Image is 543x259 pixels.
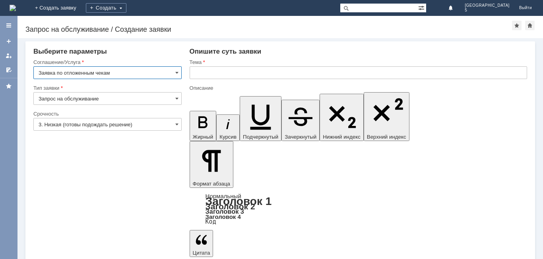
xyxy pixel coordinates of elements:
[243,134,278,140] span: Подчеркнутый
[281,100,320,141] button: Зачеркнутый
[193,250,210,256] span: Цитата
[33,60,180,65] div: Соглашение/Услуга
[206,218,216,225] a: Код
[206,208,244,215] a: Заголовок 3
[219,134,237,140] span: Курсив
[190,48,262,55] span: Опишите суть заявки
[465,3,510,8] span: [GEOGRAPHIC_DATA]
[190,85,526,91] div: Описание
[10,5,16,11] img: logo
[364,92,409,141] button: Верхний индекс
[86,3,126,13] div: Создать
[25,25,512,33] div: Запрос на обслуживание / Создание заявки
[367,134,406,140] span: Верхний индекс
[33,85,180,91] div: Тип заявки
[10,5,16,11] a: Перейти на домашнюю страницу
[206,213,241,220] a: Заголовок 4
[190,193,527,224] div: Формат абзаца
[320,94,364,141] button: Нижний индекс
[323,134,361,140] span: Нижний индекс
[2,64,15,76] a: Мои согласования
[190,111,217,141] button: Жирный
[193,134,213,140] span: Жирный
[33,48,107,55] span: Выберите параметры
[525,21,535,30] div: Сделать домашней страницей
[216,114,240,141] button: Курсив
[206,193,241,199] a: Нормальный
[190,230,213,257] button: Цитата
[2,49,15,62] a: Мои заявки
[206,202,255,211] a: Заголовок 2
[240,96,281,141] button: Подчеркнутый
[33,111,180,116] div: Срочность
[418,4,426,11] span: Расширенный поиск
[2,35,15,48] a: Создать заявку
[285,134,316,140] span: Зачеркнутый
[190,60,526,65] div: Тема
[206,195,272,207] a: Заголовок 1
[193,181,230,187] span: Формат абзаца
[465,8,510,13] span: 5
[190,141,233,188] button: Формат абзаца
[512,21,522,30] div: Добавить в избранное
